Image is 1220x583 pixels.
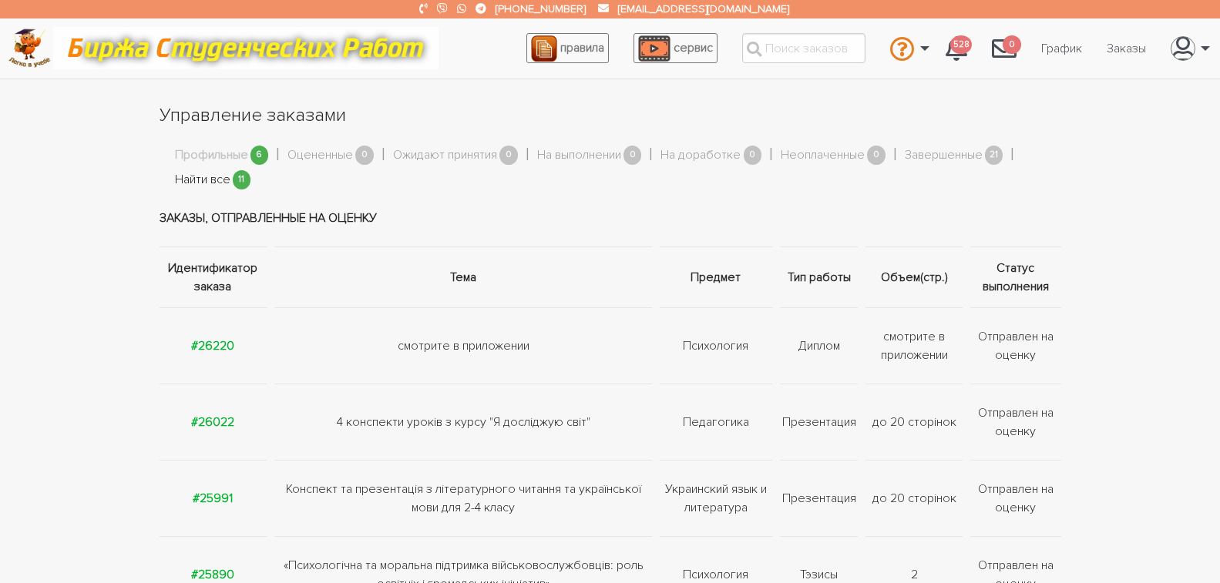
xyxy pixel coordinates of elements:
[175,146,248,166] a: Профильные
[287,146,353,166] a: Оцененные
[776,384,862,461] td: Презентация
[191,414,234,430] a: #26022
[660,146,741,166] a: На доработке
[496,2,586,15] a: [PHONE_NUMBER]
[966,308,1061,384] td: Отправлен на оценку
[193,491,233,506] a: #25991
[191,567,234,582] a: #25890
[160,189,1061,247] td: Заказы, отправленные на оценку
[862,308,966,384] td: смотрите в приложении
[862,384,966,461] td: до 20 сторінок
[862,461,966,537] td: до 20 сторінок
[531,35,557,62] img: agreement_icon-feca34a61ba7f3d1581b08bc946b2ec1ccb426f67415f344566775c155b7f62c.png
[618,2,789,15] a: [EMAIL_ADDRESS][DOMAIN_NAME]
[271,247,655,308] th: Тема
[160,102,1061,129] h1: Управление заказами
[623,146,642,165] span: 0
[776,247,862,308] th: Тип работы
[776,308,862,384] td: Диплом
[499,146,518,165] span: 0
[656,247,777,308] th: Предмет
[250,146,269,165] span: 6
[985,146,1003,165] span: 21
[776,461,862,537] td: Презентация
[867,146,886,165] span: 0
[742,33,865,63] input: Поиск заказов
[966,461,1061,537] td: Отправлен на оценку
[966,247,1061,308] th: Статус выполнения
[175,170,230,190] a: Найти все
[862,247,966,308] th: Объем(стр.)
[638,35,670,62] img: play_icon-49f7f135c9dc9a03216cfdbccbe1e3994649169d890fb554cedf0eac35a01ba8.png
[656,384,777,461] td: Педагогика
[674,40,713,55] span: сервис
[933,28,980,69] a: 528
[160,247,271,308] th: Идентификатор заказа
[1003,35,1021,55] span: 0
[191,338,234,353] a: #26220
[656,308,777,384] td: Психология
[271,461,655,537] td: Конспект та презентація з літературного читання та української мови для 2-4 класу
[656,461,777,537] td: Украинский язык и литература
[526,33,609,63] a: правила
[634,33,718,63] a: сервис
[233,170,251,189] span: 11
[355,146,374,165] span: 0
[1029,34,1094,63] a: График
[271,384,655,461] td: 4 конспекти уроків з курсу "Я досліджую світ"
[8,28,51,68] img: logo-c4363faeb99b52c628a42810ed6dfb4293a56d4e4775eb116515dfe7f33672af.png
[905,146,983,166] a: Завершенные
[950,35,972,55] span: 528
[781,146,865,166] a: Неоплаченные
[53,27,439,69] img: motto-12e01f5a76059d5f6a28199ef077b1f78e012cfde436ab5cf1d4517935686d32.gif
[271,308,655,384] td: смотрите в приложении
[560,40,604,55] span: правила
[393,146,497,166] a: Ожидают принятия
[744,146,762,165] span: 0
[980,28,1029,69] a: 0
[1094,34,1158,63] a: Заказы
[537,146,621,166] a: На выполнении
[966,384,1061,461] td: Отправлен на оценку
